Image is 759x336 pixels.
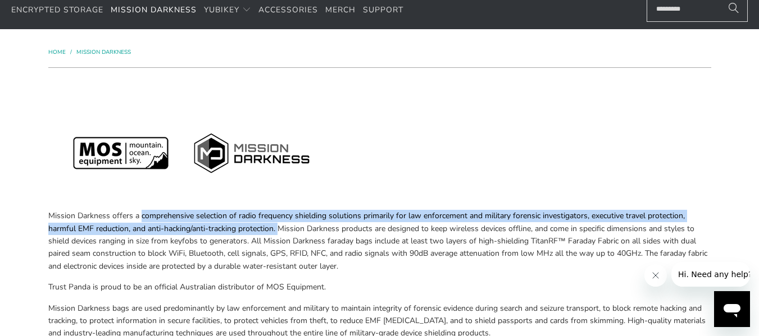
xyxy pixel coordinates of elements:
span: YubiKey [204,4,239,15]
iframe: Message from company [671,262,750,287]
iframe: Close message [644,264,667,287]
a: Home [48,48,67,56]
span: Support [363,4,403,15]
span: Hi. Need any help? [7,8,81,17]
span: / [70,48,72,56]
p: Trust Panda is proud to be an official Australian distributor of MOS Equipment. [48,281,711,293]
span: Accessories [258,4,318,15]
iframe: Button to launch messaging window [714,291,750,327]
span: Merch [325,4,356,15]
span: Encrypted Storage [11,4,103,15]
span: Mission Darkness [111,4,197,15]
span: radio signals with 90dB average attenuation from low MHz all the way up to 40GHz [345,248,641,259]
p: Mission Darkness offers a comprehensive selection of radio frequency shielding solutions primaril... [48,210,711,273]
span: Home [48,48,66,56]
a: Mission Darkness [76,48,131,56]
